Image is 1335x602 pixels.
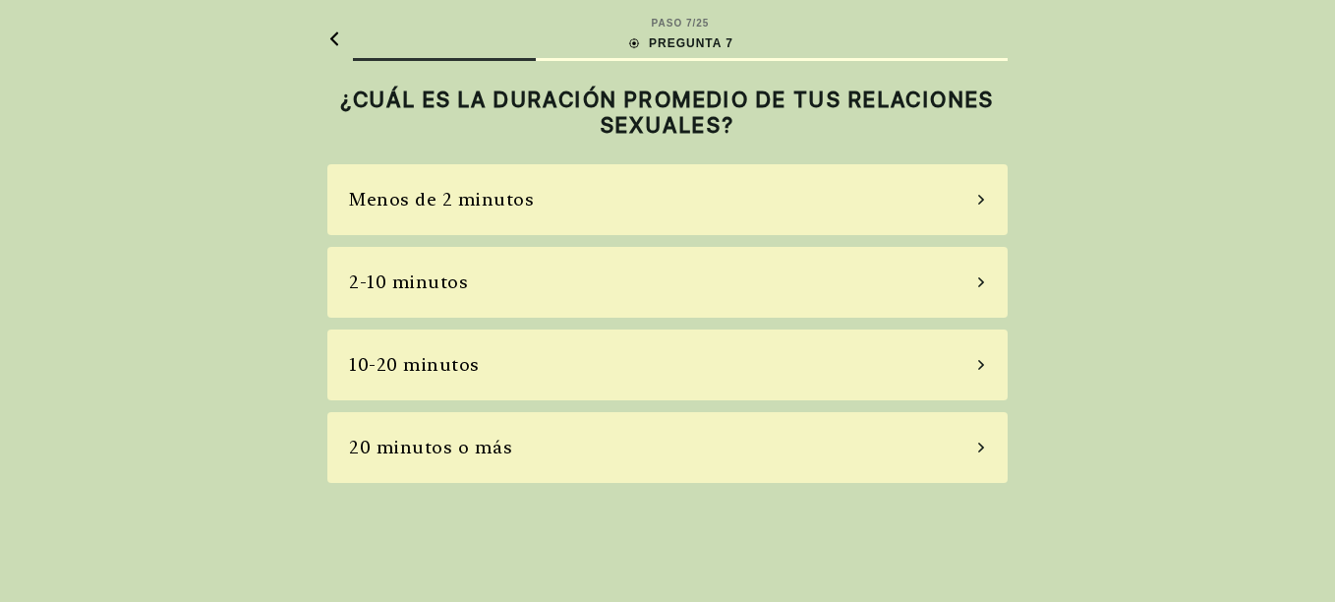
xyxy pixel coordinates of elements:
[349,186,534,212] div: Menos de 2 minutos
[652,16,710,30] div: PASO 7 / 25
[349,269,468,295] div: 2-10 minutos
[627,34,733,52] div: PREGUNTA 7
[349,351,480,378] div: 10-20 minutos
[327,87,1008,139] h2: ¿CUÁL ES LA DURACIÓN PROMEDIO DE TUS RELACIONES SEXUALES?
[349,434,512,460] div: 20 minutos o más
